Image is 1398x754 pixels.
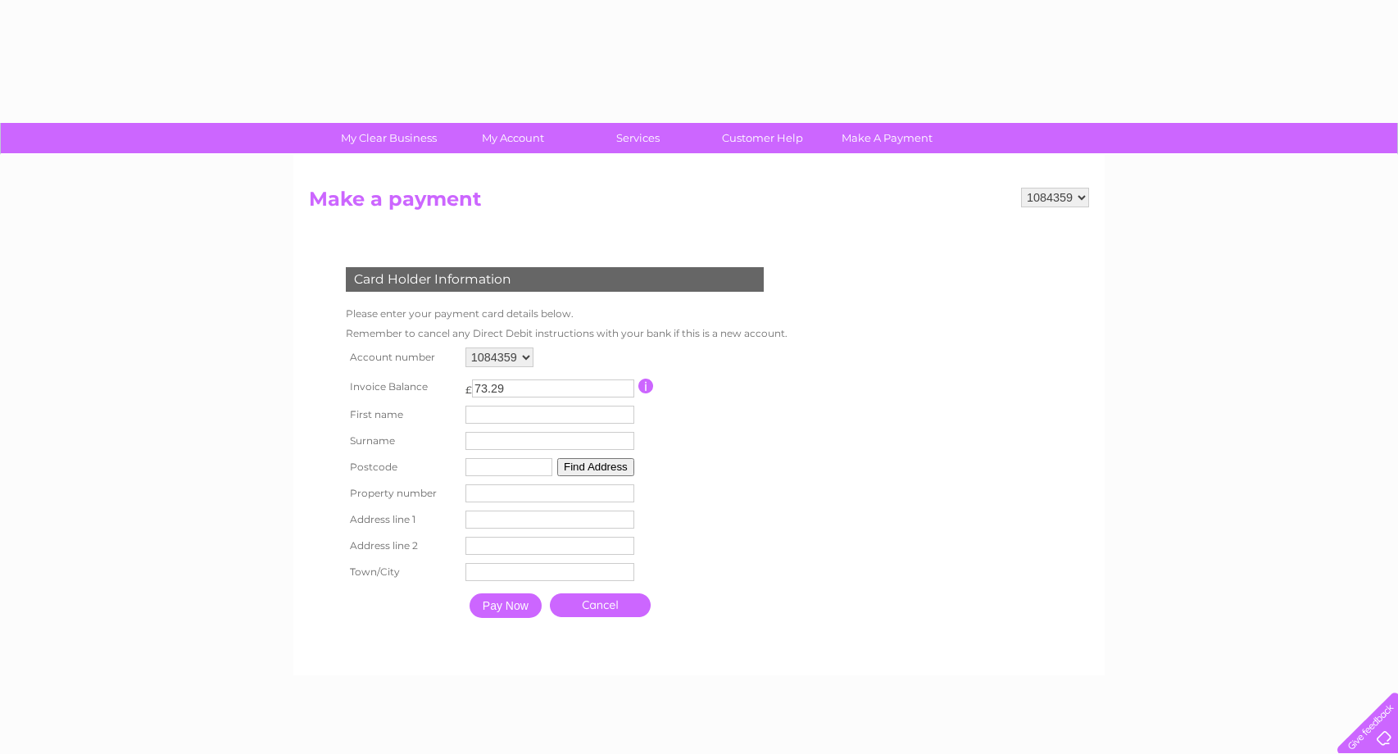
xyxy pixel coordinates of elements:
a: Customer Help [695,123,830,153]
th: First name [342,402,461,428]
th: Town/City [342,559,461,585]
a: Cancel [550,593,651,617]
th: Address line 1 [342,506,461,533]
th: Postcode [342,454,461,480]
td: Please enter your payment card details below. [342,304,792,324]
input: Information [638,379,654,393]
div: Card Holder Information [346,267,764,292]
th: Account number [342,343,461,371]
input: Pay Now [470,593,542,618]
a: Make A Payment [819,123,955,153]
th: Address line 2 [342,533,461,559]
a: Services [570,123,706,153]
td: £ [465,375,472,396]
td: Remember to cancel any Direct Debit instructions with your bank if this is a new account. [342,324,792,343]
button: Find Address [557,458,634,476]
th: Property number [342,480,461,506]
th: Surname [342,428,461,454]
a: My Account [446,123,581,153]
th: Invoice Balance [342,371,461,402]
a: My Clear Business [321,123,456,153]
h2: Make a payment [309,188,1089,219]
